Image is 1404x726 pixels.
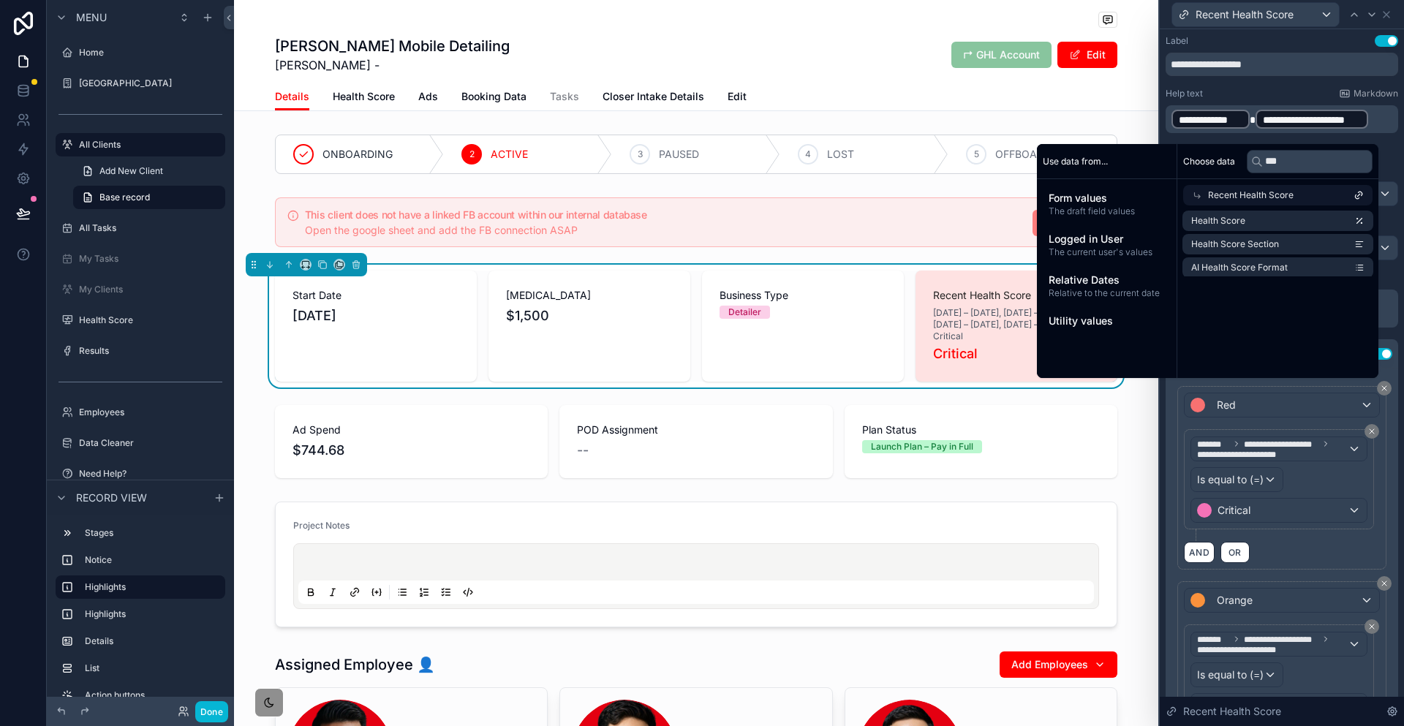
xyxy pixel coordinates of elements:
span: The current user's values [1049,246,1165,258]
a: My Clients [56,278,225,301]
span: Business Type [720,288,886,303]
span: Relative Dates [1049,273,1165,287]
button: OR [1220,542,1250,563]
div: scrollable content [47,515,234,697]
span: Edit [728,89,747,104]
div: Detailer [728,306,761,319]
span: Menu [76,10,107,25]
button: Critical [1190,498,1367,523]
label: Highlights [85,581,214,593]
div: Label [1166,35,1188,47]
span: Tasks [550,89,579,104]
label: Action buttons [85,689,219,701]
span: Markdown [1354,88,1398,99]
a: Results [56,339,225,363]
a: [GEOGRAPHIC_DATA] [56,72,225,95]
span: Values to help with actions [1049,328,1165,340]
span: Form values [1049,191,1165,205]
a: Add New Client [73,159,225,183]
button: Recent Health Score [1171,2,1340,27]
div: scrollable content [1177,205,1378,276]
a: Data Cleaner [56,431,225,455]
span: The draft field values [1049,205,1165,217]
label: Data Cleaner [79,437,222,449]
span: Recent Health Score [1183,704,1281,719]
a: Home [56,41,225,64]
div: scrollable content [1037,179,1177,330]
label: Employees [79,407,222,418]
a: Markdown [1339,88,1398,99]
span: Add New Client [99,165,163,177]
a: Closer Intake Details [603,83,704,113]
span: Critical [1218,503,1250,518]
span: Choose data [1183,156,1235,167]
label: Stages [85,527,219,539]
button: Is equal to (=) [1190,467,1283,492]
a: Health Score [56,309,225,332]
label: Notice [85,554,219,566]
span: Utility values [1049,314,1165,328]
span: Closer Intake Details [603,89,704,104]
span: Logged in User [1049,232,1165,246]
span: [MEDICAL_DATA] [506,288,673,303]
span: [DATE] – [DATE], [DATE] – [DATE], [DATE] – [DATE], [DATE] – [DATE] Critical [933,307,1100,342]
span: OR [1226,547,1245,558]
label: List [85,662,219,674]
label: All Clients [79,139,216,151]
a: Employees [56,401,225,424]
label: All Tasks [79,222,222,234]
span: Record view [76,491,147,505]
label: My Tasks [79,253,222,265]
span: Details [275,89,309,104]
button: Red [1184,393,1380,417]
a: Booking Data [461,83,526,113]
button: Edit [1057,42,1117,68]
span: $1,500 [506,306,673,326]
span: Ads [418,89,438,104]
label: My Clients [79,284,222,295]
div: scrollable content [1166,105,1398,133]
h1: [PERSON_NAME] Mobile Detailing [275,36,510,56]
a: Base record [73,186,225,209]
a: Need Help? [56,462,225,485]
label: Results [79,345,222,357]
label: Highlights [85,608,219,620]
span: Is equal to (=) [1197,668,1264,682]
a: Health Score [333,83,395,113]
button: Orange [1184,588,1380,613]
button: Done [195,701,228,722]
span: Health Score [333,89,395,104]
span: Relative to the current date [1049,287,1165,299]
span: Base record [99,192,150,203]
label: Details [85,635,219,647]
label: [GEOGRAPHIC_DATA] [79,77,222,89]
span: Recent Health Score [933,288,1100,303]
a: Critical [933,344,978,364]
span: Recent Health Score [1208,189,1294,201]
label: Help text [1166,88,1203,99]
span: [DATE] [292,306,459,326]
a: Ads [418,83,438,113]
label: Home [79,47,222,58]
label: Health Score [79,314,222,326]
span: Red [1217,398,1236,412]
label: Need Help? [79,468,222,480]
a: My Tasks [56,247,225,271]
button: At Risk [1190,693,1367,718]
span: Recent Health Score [1196,7,1294,22]
a: All Tasks [56,216,225,240]
span: Is equal to (=) [1197,472,1264,487]
span: Booking Data [461,89,526,104]
span: Use data from... [1043,156,1108,167]
a: All Clients [56,133,225,156]
button: Is equal to (=) [1190,662,1283,687]
a: Edit [728,83,747,113]
a: Tasks [550,83,579,113]
button: AND [1184,542,1215,563]
a: Details [275,83,309,111]
span: Orange [1217,593,1253,608]
span: Start Date [292,288,459,303]
span: [PERSON_NAME] - [275,56,510,74]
